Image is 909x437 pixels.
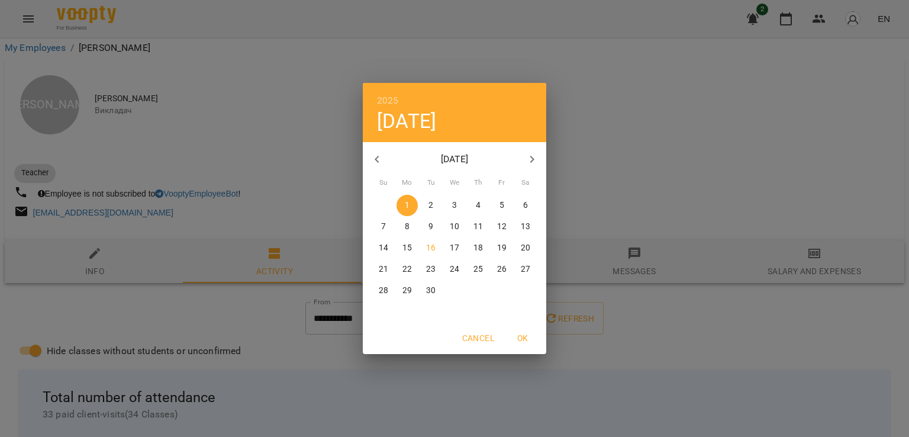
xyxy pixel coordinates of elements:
button: 12 [491,216,512,237]
p: 12 [497,221,507,233]
p: 1 [405,200,410,211]
p: 5 [499,200,504,211]
p: 2 [428,200,433,211]
button: 22 [397,259,418,280]
p: 3 [452,200,457,211]
span: We [444,177,465,189]
span: Sa [515,177,536,189]
button: 7 [373,216,394,237]
button: 10 [444,216,465,237]
button: 23 [420,259,441,280]
span: OK [508,331,537,345]
span: Cancel [462,331,494,345]
button: 19 [491,237,512,259]
button: 2025 [377,92,399,109]
p: 4 [476,200,481,211]
button: 6 [515,195,536,216]
span: Tu [420,177,441,189]
p: 20 [521,242,530,254]
button: [DATE] [377,109,436,133]
p: 8 [405,221,410,233]
p: 24 [450,264,459,275]
p: 23 [426,264,436,275]
button: 11 [468,216,489,237]
button: Cancel [457,327,499,349]
button: 2 [420,195,441,216]
p: 22 [402,264,412,275]
p: 28 [379,285,388,297]
p: 25 [473,264,483,275]
span: Su [373,177,394,189]
button: 29 [397,280,418,301]
p: 18 [473,242,483,254]
button: 5 [491,195,512,216]
p: 21 [379,264,388,275]
button: 30 [420,280,441,301]
button: 8 [397,216,418,237]
button: OK [504,327,541,349]
p: 29 [402,285,412,297]
button: 13 [515,216,536,237]
button: 14 [373,237,394,259]
button: 15 [397,237,418,259]
p: 7 [381,221,386,233]
button: 9 [420,216,441,237]
p: 17 [450,242,459,254]
button: 3 [444,195,465,216]
p: 16 [426,242,436,254]
p: 27 [521,264,530,275]
button: 18 [468,237,489,259]
span: Mo [397,177,418,189]
p: 14 [379,242,388,254]
button: 20 [515,237,536,259]
span: Fr [491,177,512,189]
p: 6 [523,200,528,211]
p: 15 [402,242,412,254]
span: Th [468,177,489,189]
button: 25 [468,259,489,280]
p: [DATE] [391,152,518,166]
button: 21 [373,259,394,280]
button: 27 [515,259,536,280]
button: 28 [373,280,394,301]
p: 26 [497,264,507,275]
button: 1 [397,195,418,216]
button: 24 [444,259,465,280]
button: 26 [491,259,512,280]
button: 17 [444,237,465,259]
p: 9 [428,221,433,233]
p: 13 [521,221,530,233]
p: 11 [473,221,483,233]
p: 19 [497,242,507,254]
p: 10 [450,221,459,233]
button: 16 [420,237,441,259]
button: 4 [468,195,489,216]
p: 30 [426,285,436,297]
